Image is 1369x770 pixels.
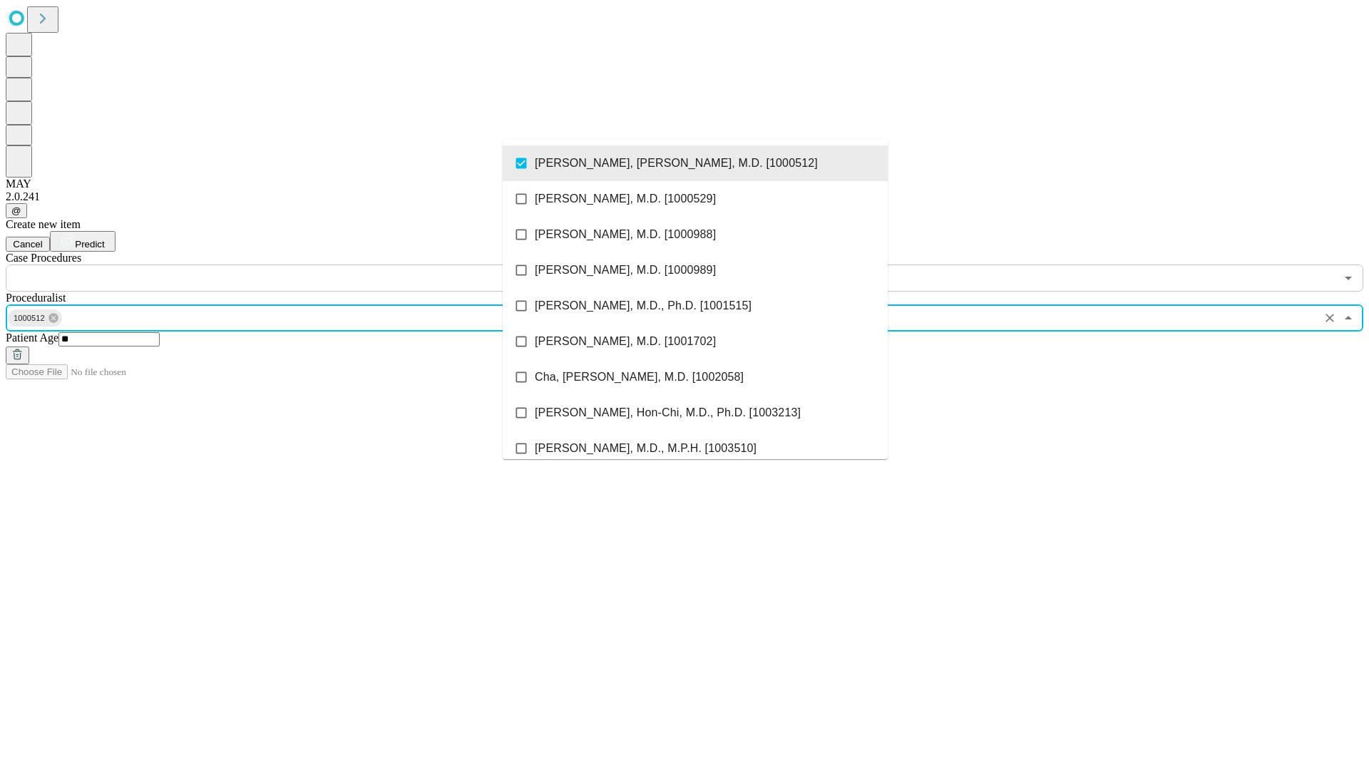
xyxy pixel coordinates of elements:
[535,369,744,386] span: Cha, [PERSON_NAME], M.D. [1002058]
[535,226,716,243] span: [PERSON_NAME], M.D. [1000988]
[8,310,51,327] span: 1000512
[1338,308,1358,328] button: Close
[6,292,66,304] span: Proceduralist
[1338,268,1358,288] button: Open
[6,237,50,252] button: Cancel
[6,190,1363,203] div: 2.0.241
[50,231,116,252] button: Predict
[535,333,716,350] span: [PERSON_NAME], M.D. [1001702]
[75,239,104,250] span: Predict
[6,332,58,344] span: Patient Age
[6,203,27,218] button: @
[1320,308,1340,328] button: Clear
[535,190,716,207] span: [PERSON_NAME], M.D. [1000529]
[535,297,752,314] span: [PERSON_NAME], M.D., Ph.D. [1001515]
[6,218,81,230] span: Create new item
[8,309,62,327] div: 1000512
[11,205,21,216] span: @
[535,404,801,421] span: [PERSON_NAME], Hon-Chi, M.D., Ph.D. [1003213]
[13,239,43,250] span: Cancel
[535,155,818,172] span: [PERSON_NAME], [PERSON_NAME], M.D. [1000512]
[535,440,757,457] span: [PERSON_NAME], M.D., M.P.H. [1003510]
[6,178,1363,190] div: MAY
[535,262,716,279] span: [PERSON_NAME], M.D. [1000989]
[6,252,81,264] span: Scheduled Procedure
